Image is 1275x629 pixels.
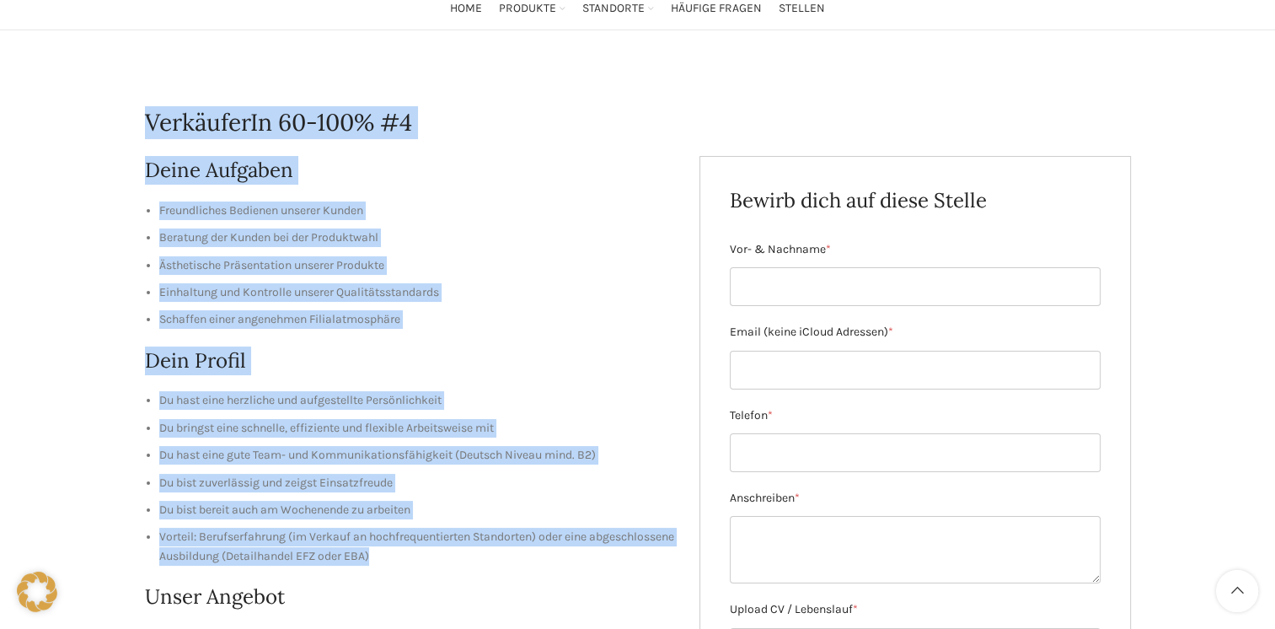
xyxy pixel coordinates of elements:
span: Produkte [499,1,556,17]
li: Freundliches Bedienen unserer Kunden [159,202,675,220]
span: Standorte [582,1,645,17]
span: Home [450,1,482,17]
h2: Deine Aufgaben [145,156,675,185]
li: Einhaltung und Kontrolle unserer Qualitätsstandards [159,283,675,302]
li: Schaffen einer angenehmen Filialatmosphäre [159,310,675,329]
li: Du hast eine herzliche und aufgestellte Persönlichkeit [159,391,675,410]
label: Vor- & Nachname [730,240,1101,259]
a: Scroll to top button [1216,570,1258,612]
li: Ästhetische Präsentation unserer Produkte [159,256,675,275]
li: Du bringst eine schnelle, effiziente und flexible Arbeitsweise mit [159,419,675,438]
label: Anschreiben [730,489,1101,508]
h2: Dein Profil [145,347,675,375]
label: Upload CV / Lebenslauf [730,600,1101,619]
label: Telefon [730,406,1101,425]
li: Du bist zuverlässig und zeigst Einsatzfreude [159,474,675,492]
span: Häufige Fragen [671,1,762,17]
label: Email (keine iCloud Adressen) [730,323,1101,341]
li: Beratung der Kunden bei der Produktwahl [159,228,675,247]
span: Stellen [779,1,825,17]
h2: Bewirb dich auf diese Stelle [730,186,1101,215]
li: Vorteil: Berufserfahrung (im Verkauf an hochfrequentierten Standorten) oder eine abgeschlossene A... [159,528,675,566]
li: Du hast eine gute Team- und Kommunikationsfähigkeit (Deutsch Niveau mind. B2) [159,446,675,465]
h1: VerkäuferIn 60-100% #4 [145,106,1131,139]
li: Du bist bereit auch am Wochenende zu arbeiten [159,501,675,519]
h2: Unser Angebot [145,583,675,611]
